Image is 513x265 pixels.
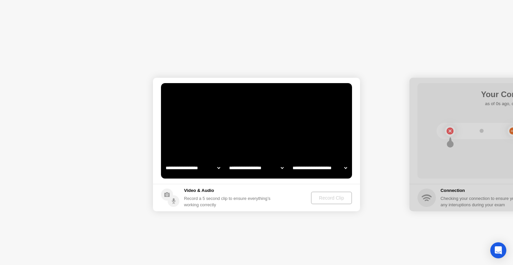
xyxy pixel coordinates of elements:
button: Record Clip [311,192,352,204]
div: Record a 5 second clip to ensure everything’s working correctly [184,195,273,208]
select: Available cameras [164,161,221,175]
select: Available speakers [228,161,285,175]
h5: Video & Audio [184,187,273,194]
select: Available microphones [291,161,348,175]
div: Open Intercom Messenger [490,242,506,258]
div: Record Clip [314,195,349,201]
